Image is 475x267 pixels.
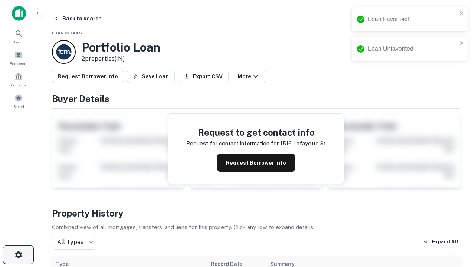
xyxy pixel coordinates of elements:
iframe: Chat Widget [438,184,475,220]
span: Saved [13,103,24,109]
a: Saved [2,91,35,111]
div: Loan Favorited! [368,15,457,24]
button: Request Borrower Info [217,154,295,172]
span: Search [13,39,25,45]
h4: Property History [52,207,460,220]
h4: Buyer Details [52,92,460,105]
h3: Portfolio Loan [82,40,160,55]
a: Search [2,26,35,46]
a: Borrowers [2,48,35,68]
h4: Request to get contact info [186,126,326,139]
a: Contacts [2,69,35,89]
button: Expand All [421,237,460,248]
button: close [459,10,465,17]
button: Export CSV [178,70,229,83]
button: Save Loan [127,70,175,83]
button: Back to search [50,12,105,25]
p: Request for contact information for [186,139,279,148]
p: Combined view of all mortgages, transfers, and liens for this property. Click any row to expand d... [52,223,460,232]
p: 1516 lafayette st [280,139,326,148]
div: All Types [52,235,96,250]
span: Contacts [11,82,26,88]
button: Request Borrower Info [52,70,124,83]
p: 2 properties (IN) [82,55,160,63]
div: Loan Unfavorited [368,44,457,53]
img: capitalize-icon.png [12,6,26,21]
span: Loan Details [52,31,82,35]
button: close [459,40,465,47]
button: More [232,70,266,83]
span: Borrowers [10,60,27,66]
